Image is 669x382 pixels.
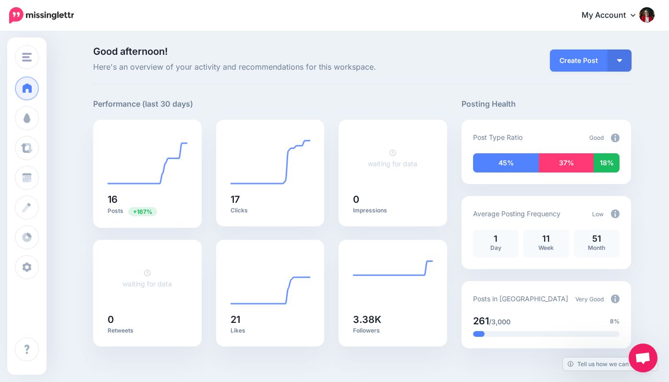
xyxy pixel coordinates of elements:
a: waiting for data [368,148,417,168]
p: Post Type Ratio [473,132,523,143]
span: Day [490,244,501,251]
img: info-circle-grey.png [611,209,620,218]
h5: 21 [231,315,310,324]
h5: Posting Health [462,98,631,110]
p: Likes [231,327,310,334]
p: Average Posting Frequency [473,208,560,219]
h5: 3.38K [353,315,433,324]
p: Retweets [108,327,187,334]
p: Followers [353,327,433,334]
div: 45% of your posts in the last 30 days have been from Drip Campaigns [473,153,539,173]
span: /3,000 [489,318,511,326]
span: Good [589,134,604,141]
p: 1 [478,234,514,243]
p: Impressions [353,207,433,214]
span: Very Good [575,296,604,303]
span: Good afternoon! [93,46,168,57]
img: Missinglettr [9,7,74,24]
p: 11 [528,234,564,243]
span: 8% [610,317,620,326]
span: Month [588,244,605,251]
h5: 16 [108,195,187,204]
p: Posts in [GEOGRAPHIC_DATA] [473,293,568,304]
img: menu.png [22,53,32,62]
p: Posts [108,207,187,216]
a: Open chat [629,344,657,372]
div: 8% of your posts in the last 30 days have been from Drip Campaigns [473,331,485,337]
p: 51 [579,234,615,243]
img: info-circle-grey.png [611,134,620,142]
span: Low [592,210,604,218]
div: 18% of your posts in the last 30 days were manually created (i.e. were not from Drip Campaigns or... [594,153,620,173]
img: info-circle-grey.png [611,295,620,303]
span: Week [538,244,554,251]
a: Create Post [550,49,608,72]
h5: 0 [353,195,433,204]
div: 37% of your posts in the last 30 days have been from Curated content [539,153,594,173]
p: Clicks [231,207,310,214]
h5: 17 [231,195,310,204]
img: arrow-down-white.png [617,59,622,62]
span: 261 [473,315,489,327]
span: Here's an overview of your activity and recommendations for this workspace. [93,61,447,74]
a: My Account [572,4,655,27]
span: Previous period: 6 [128,207,157,216]
a: waiting for data [122,269,172,288]
h5: 0 [108,315,187,324]
a: Tell us how we can improve [563,357,657,370]
h5: Performance (last 30 days) [93,98,193,110]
